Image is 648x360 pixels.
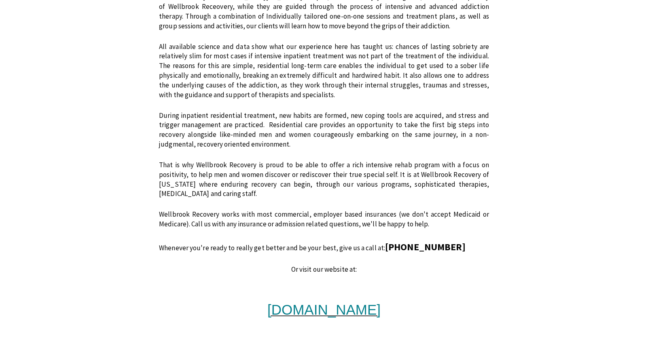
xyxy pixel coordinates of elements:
[159,210,489,229] p: Wellbrook Recovery works with most commercial, employer based insurances (we don't accept Medicai...
[159,160,489,199] p: That is why Wellbrook Recovery is proud to be able to offer a rich intensive rehab program with a...
[385,241,466,253] strong: [PHONE_NUMBER]
[159,111,489,149] p: During inpatient residential treatment, new habits are formed, new coping tools are acquired, and...
[267,302,381,317] a: [DOMAIN_NAME]
[159,265,489,275] p: Or visit our website at:
[159,42,489,100] p: All available science and data show what our experience here has taught us: chances of lasting so...
[159,240,489,254] p: Whenever you're ready to really get better and be your best, give us a call at:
